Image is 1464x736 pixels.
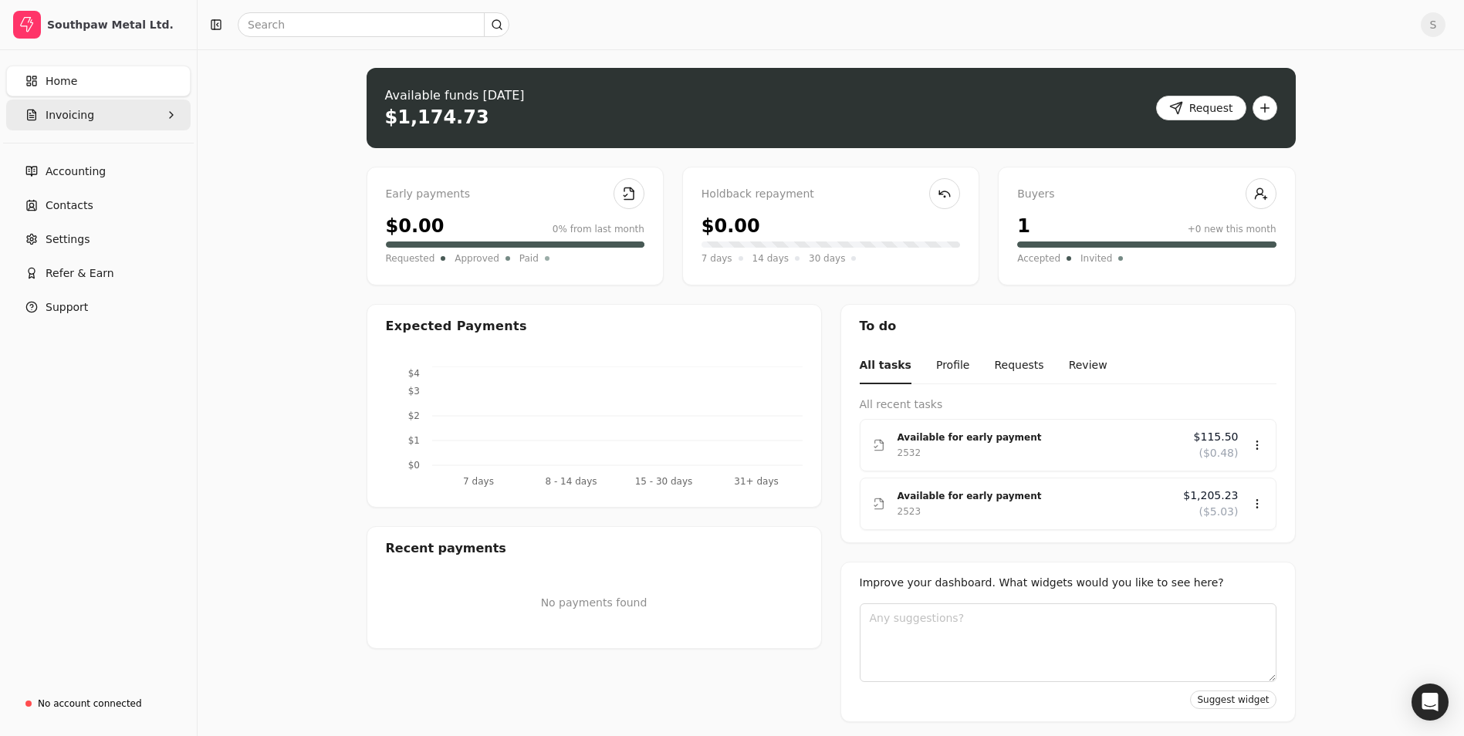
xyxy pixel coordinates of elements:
a: Accounting [6,156,191,187]
tspan: $2 [407,410,419,421]
button: Invoicing [6,100,191,130]
span: ($0.48) [1199,445,1238,461]
div: 1 [1017,212,1030,240]
div: Open Intercom Messenger [1412,684,1449,721]
div: Improve your dashboard. What widgets would you like to see here? [860,575,1276,591]
div: Expected Payments [386,317,527,336]
a: No account connected [6,690,191,717]
p: No payments found [386,595,803,611]
div: Recent payments [367,527,821,570]
span: $1,205.23 [1183,488,1238,504]
div: $0.00 [386,212,445,240]
tspan: $0 [407,460,419,471]
span: 7 days [702,251,732,266]
span: 14 days [752,251,789,266]
span: 30 days [809,251,845,266]
button: Request [1156,96,1246,120]
div: To do [841,305,1295,348]
div: Holdback repayment [702,186,960,203]
div: Southpaw Metal Ltd. [47,17,184,32]
button: S [1421,12,1445,37]
button: All tasks [860,348,911,384]
span: ($5.03) [1199,504,1238,520]
tspan: 8 - 14 days [545,476,597,487]
div: No account connected [38,697,142,711]
span: Contacts [46,198,93,214]
tspan: 31+ days [734,476,778,487]
div: All recent tasks [860,397,1276,413]
span: $115.50 [1194,429,1239,445]
div: 2532 [898,445,921,461]
button: Profile [936,348,970,384]
span: Accounting [46,164,106,180]
span: Refer & Earn [46,265,114,282]
tspan: 7 days [463,476,494,487]
a: Home [6,66,191,96]
tspan: $4 [407,368,419,379]
button: Suggest widget [1190,690,1276,709]
span: Invoicing [46,107,94,123]
span: Settings [46,231,90,248]
span: Requested [386,251,435,266]
button: Support [6,292,191,322]
a: Contacts [6,190,191,221]
button: Review [1069,348,1107,384]
div: Buyers [1017,186,1276,203]
tspan: $1 [407,435,419,446]
span: Support [46,299,88,316]
span: Invited [1080,251,1112,266]
div: +0 new this month [1188,222,1276,236]
tspan: 15 - 30 days [634,476,692,487]
button: Requests [994,348,1043,384]
div: $0.00 [702,212,760,240]
tspan: $3 [407,386,419,397]
span: Accepted [1017,251,1060,266]
span: Paid [519,251,539,266]
div: Early payments [386,186,644,203]
div: $1,174.73 [385,105,489,130]
div: Available for early payment [898,488,1172,504]
span: Home [46,73,77,89]
input: Search [238,12,509,37]
div: 0% from last month [553,222,644,236]
a: Settings [6,224,191,255]
div: Available funds [DATE] [385,86,525,105]
span: Approved [455,251,499,266]
div: 2523 [898,504,921,519]
div: Available for early payment [898,430,1182,445]
button: Refer & Earn [6,258,191,289]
